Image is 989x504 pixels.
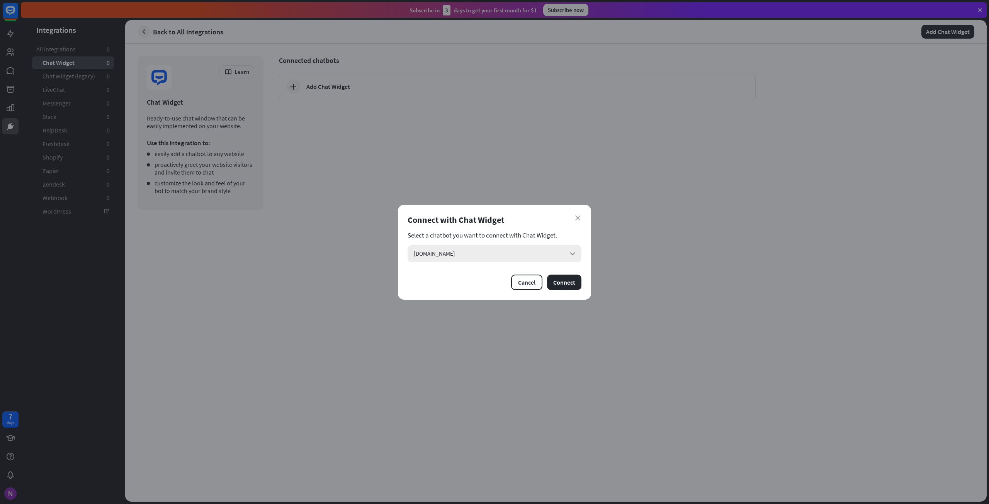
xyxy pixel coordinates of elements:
section: Select a chatbot you want to connect with Chat Widget. [408,231,581,239]
i: close [575,216,580,221]
button: Connect [547,275,581,290]
div: Connect with Chat Widget [408,214,581,225]
span: [DOMAIN_NAME] [414,250,455,257]
button: Open LiveChat chat widget [6,3,29,26]
button: Cancel [511,275,542,290]
i: arrow_down [568,249,577,258]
